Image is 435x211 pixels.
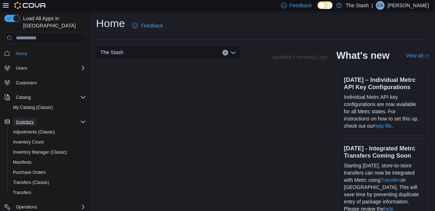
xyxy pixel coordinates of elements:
[13,118,36,126] button: Inventory
[13,105,53,110] span: My Catalog (Classic)
[223,50,228,56] button: Clear input
[344,145,422,159] h3: [DATE] - Integrated Metrc Transfers Coming Soon
[318,1,333,9] input: Dark Mode
[16,80,37,86] span: Customers
[20,15,86,29] span: Load All Apps in [GEOGRAPHIC_DATA]
[13,78,86,87] span: Customers
[344,76,422,91] h3: [DATE] – Individual Metrc API Key Configurations
[13,49,86,58] span: Home
[16,65,27,71] span: Users
[10,103,56,112] a: My Catalog (Classic)
[7,147,89,157] button: Inventory Manager (Classic)
[13,93,34,102] button: Catalog
[425,54,429,58] svg: External link
[272,54,328,60] p: Updated 1 minute(s) ago
[141,22,163,29] span: Feedback
[13,49,30,58] a: Home
[16,204,37,210] span: Operations
[7,137,89,147] button: Inventory Count
[1,78,89,88] button: Customers
[13,129,55,135] span: Adjustments (Classic)
[10,103,86,112] span: My Catalog (Classic)
[378,1,384,10] span: CA
[10,148,70,157] a: Inventory Manager (Classic)
[7,102,89,113] button: My Catalog (Classic)
[16,51,27,57] span: Home
[376,1,385,10] div: CeCe Acosta
[10,188,34,197] a: Transfers
[10,168,49,177] a: Purchase Orders
[13,139,44,145] span: Inventory Count
[10,158,86,167] span: Manifests
[388,1,429,10] p: [PERSON_NAME]
[13,149,67,155] span: Inventory Manager (Classic)
[290,2,312,9] span: Feedback
[374,123,392,129] a: help file
[7,127,89,137] button: Adjustments (Classic)
[381,177,402,183] a: Transfers
[10,138,47,146] a: Inventory Count
[100,48,124,57] span: The Stash
[1,48,89,58] button: Home
[346,1,369,10] p: The Stash
[10,188,86,197] span: Transfers
[1,117,89,127] button: Inventory
[96,16,125,31] h1: Home
[13,170,46,175] span: Purchase Orders
[13,118,86,126] span: Inventory
[10,178,52,187] a: Transfers (Classic)
[16,94,31,100] span: Catalog
[336,50,389,61] h2: What's new
[7,177,89,188] button: Transfers (Classic)
[14,2,47,9] img: Cova
[13,64,86,72] span: Users
[10,128,58,136] a: Adjustments (Classic)
[406,53,429,58] a: View allExternal link
[10,128,86,136] span: Adjustments (Classic)
[13,159,31,165] span: Manifests
[1,92,89,102] button: Catalog
[16,119,34,125] span: Inventory
[1,63,89,73] button: Users
[10,148,86,157] span: Inventory Manager (Classic)
[10,138,86,146] span: Inventory Count
[13,180,49,185] span: Transfers (Classic)
[13,79,40,87] a: Customers
[13,64,30,72] button: Users
[13,93,86,102] span: Catalog
[7,188,89,198] button: Transfers
[7,157,89,167] button: Manifests
[10,158,34,167] a: Manifests
[10,168,86,177] span: Purchase Orders
[129,18,166,33] a: Feedback
[231,50,236,56] button: Open list of options
[10,178,86,187] span: Transfers (Classic)
[372,1,373,10] p: |
[13,190,31,195] span: Transfers
[344,93,422,129] p: Individual Metrc API key configurations are now available for all Metrc states. For instructions ...
[7,167,89,177] button: Purchase Orders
